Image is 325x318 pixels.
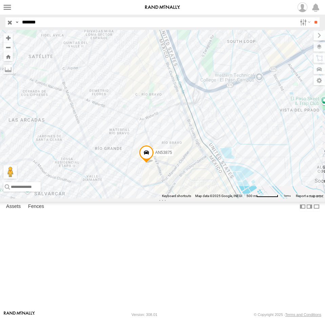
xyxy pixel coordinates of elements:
[155,150,172,155] span: AN53875
[284,194,291,197] a: Terms (opens in new tab)
[3,42,13,52] button: Zoom out
[299,202,306,212] label: Dock Summary Table to the Left
[285,313,321,317] a: Terms and Conditions
[14,17,20,27] label: Search Query
[145,5,180,10] img: rand-logo.svg
[254,313,321,317] div: © Copyright 2025 -
[297,17,312,27] label: Search Filter Options
[162,194,191,198] button: Keyboard shortcuts
[313,76,325,85] label: Map Settings
[244,194,280,198] button: Map Scale: 500 m per 61 pixels
[296,194,323,198] a: Report a map error
[25,202,47,212] label: Fences
[306,202,313,212] label: Dock Summary Table to the Right
[246,194,256,198] span: 500 m
[131,313,157,317] div: Version: 308.01
[4,311,35,318] a: Visit our Website
[3,165,17,179] button: Drag Pegman onto the map to open Street View
[3,52,13,61] button: Zoom Home
[3,33,13,42] button: Zoom in
[3,202,24,212] label: Assets
[313,202,320,212] label: Hide Summary Table
[3,65,13,74] label: Measure
[195,194,242,198] span: Map data ©2025 Google, INEGI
